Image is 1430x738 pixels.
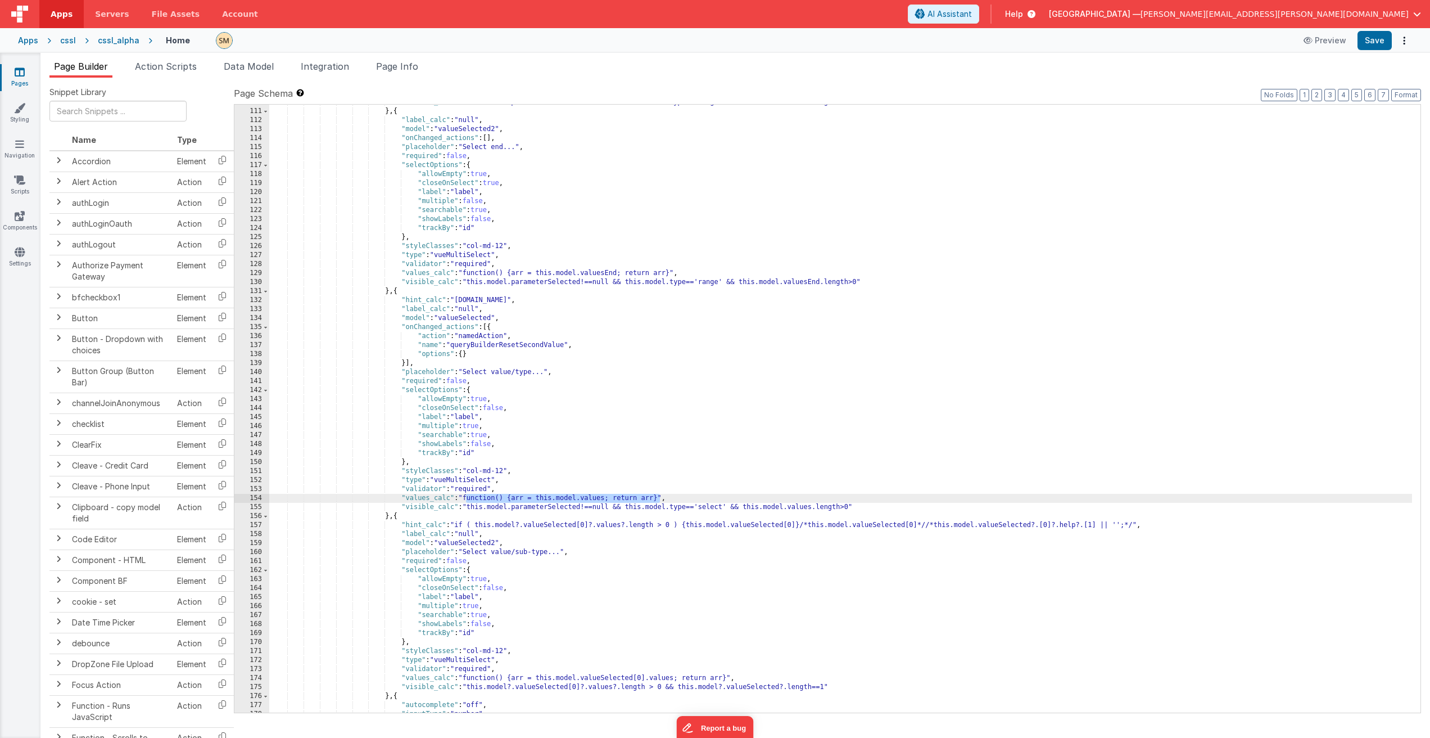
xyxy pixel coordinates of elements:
div: 173 [234,665,269,674]
td: Accordion [67,151,173,172]
div: Apps [18,35,38,46]
input: Search Snippets ... [49,101,187,121]
div: 116 [234,152,269,161]
button: Preview [1297,31,1353,49]
div: 145 [234,413,269,422]
div: 175 [234,683,269,692]
td: Action [173,192,211,213]
div: 167 [234,611,269,620]
td: Action [173,633,211,654]
td: Element [173,151,211,172]
td: Element [173,654,211,674]
span: Page Schema [234,87,293,100]
button: Options [1396,33,1412,48]
td: Element [173,361,211,393]
span: Page Info [376,61,418,72]
div: 125 [234,233,269,242]
button: 4 [1338,89,1349,101]
button: No Folds [1261,89,1297,101]
div: 164 [234,584,269,593]
span: [GEOGRAPHIC_DATA] — [1049,8,1141,20]
div: 172 [234,656,269,665]
div: 129 [234,269,269,278]
div: 135 [234,323,269,332]
div: 111 [234,107,269,116]
span: Type [177,135,197,145]
td: Element [173,476,211,497]
div: 137 [234,341,269,350]
td: ClearFix [67,434,173,455]
div: 114 [234,134,269,143]
div: 117 [234,161,269,170]
td: Action [173,695,211,727]
div: 128 [234,260,269,269]
td: Action [173,234,211,255]
td: Date Time Picker [67,612,173,633]
td: Clipboard - copy model field [67,497,173,529]
span: Action Scripts [135,61,197,72]
div: 131 [234,287,269,296]
button: 2 [1311,89,1322,101]
td: Element [173,529,211,550]
td: Focus Action [67,674,173,695]
span: Name [72,135,96,145]
div: 151 [234,467,269,476]
div: 113 [234,125,269,134]
div: 118 [234,170,269,179]
div: 150 [234,458,269,467]
div: 141 [234,377,269,386]
td: Button [67,308,173,328]
td: Element [173,434,211,455]
div: 153 [234,485,269,494]
td: debounce [67,633,173,654]
button: 7 [1378,89,1389,101]
td: channelJoinAnonymous [67,393,173,413]
div: 163 [234,575,269,584]
td: Action [173,172,211,192]
div: 156 [234,512,269,521]
span: Integration [301,61,349,72]
span: Apps [51,8,73,20]
div: 136 [234,332,269,341]
button: Save [1357,31,1392,50]
div: 154 [234,494,269,503]
div: 166 [234,602,269,611]
button: 6 [1364,89,1375,101]
td: Action [173,497,211,529]
div: 144 [234,404,269,413]
div: 165 [234,593,269,602]
div: 159 [234,539,269,548]
span: AI Assistant [927,8,972,20]
div: 119 [234,179,269,188]
td: Function - Runs JavaScript [67,695,173,727]
td: Authorize Payment Gateway [67,255,173,287]
div: 162 [234,566,269,575]
span: [PERSON_NAME][EMAIL_ADDRESS][PERSON_NAME][DOMAIN_NAME] [1141,8,1409,20]
td: Code Editor [67,529,173,550]
td: Element [173,308,211,328]
td: Element [173,570,211,591]
div: 160 [234,548,269,557]
td: Element [173,255,211,287]
td: authLoginOauth [67,213,173,234]
div: 142 [234,386,269,395]
div: 157 [234,521,269,530]
div: 155 [234,503,269,512]
td: Component BF [67,570,173,591]
span: Page Builder [54,61,108,72]
div: 178 [234,710,269,719]
div: 168 [234,620,269,629]
div: 133 [234,305,269,314]
td: checklist [67,413,173,434]
div: 152 [234,476,269,485]
button: 1 [1300,89,1309,101]
div: 112 [234,116,269,125]
img: e9616e60dfe10b317d64a5e98ec8e357 [216,33,232,48]
span: Data Model [224,61,274,72]
div: 130 [234,278,269,287]
button: 5 [1351,89,1362,101]
td: Action [173,591,211,612]
div: 139 [234,359,269,368]
td: Element [173,612,211,633]
td: Element [173,550,211,570]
